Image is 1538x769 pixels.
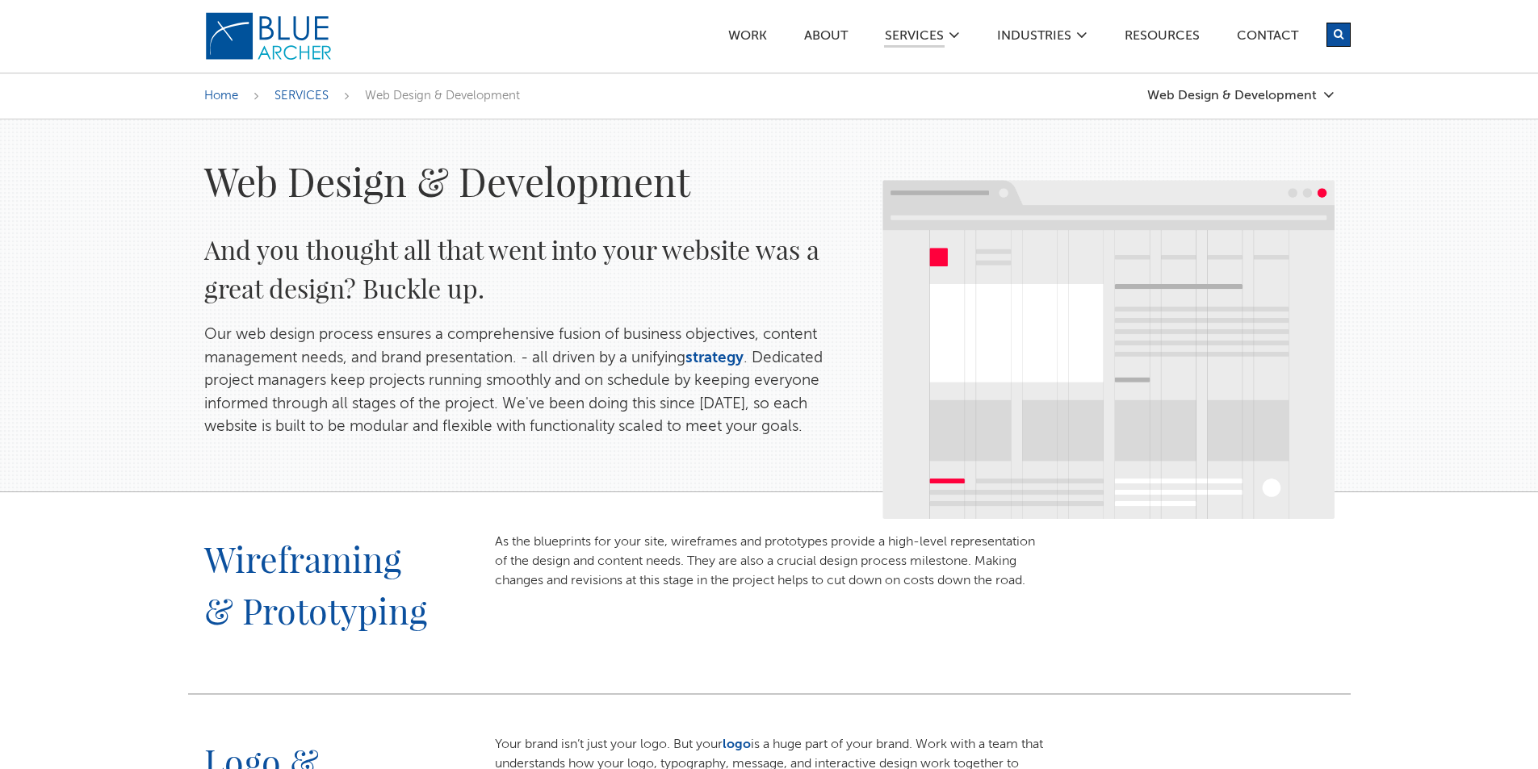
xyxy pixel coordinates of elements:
span: Web Design & Development [365,90,520,102]
h2: And you thought all that went into your website was a great design? Buckle up. [204,230,850,307]
a: ABOUT [803,30,849,47]
a: logo [723,738,751,751]
img: Blue Archer Logo [204,11,333,61]
h2: Wireframing & Prototyping [204,533,432,669]
a: Web Design & Development [1147,89,1335,102]
a: strategy [685,350,744,366]
p: Our web design process ensures a comprehensive fusion of business objectives, content management ... [204,324,850,439]
h1: Web Design & Development [204,156,850,206]
a: Industries [996,30,1072,47]
img: what%2Dwe%2Ddo%2DWebdesign%2D%281%29.png [882,180,1335,519]
a: Home [204,90,238,102]
a: SERVICES [884,30,945,48]
a: Work [727,30,768,47]
p: As the blueprints for your site, wireframes and prototypes provide a high-level representation of... [495,533,1044,591]
a: Contact [1236,30,1299,47]
a: Resources [1124,30,1201,47]
a: SERVICES [274,90,329,102]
